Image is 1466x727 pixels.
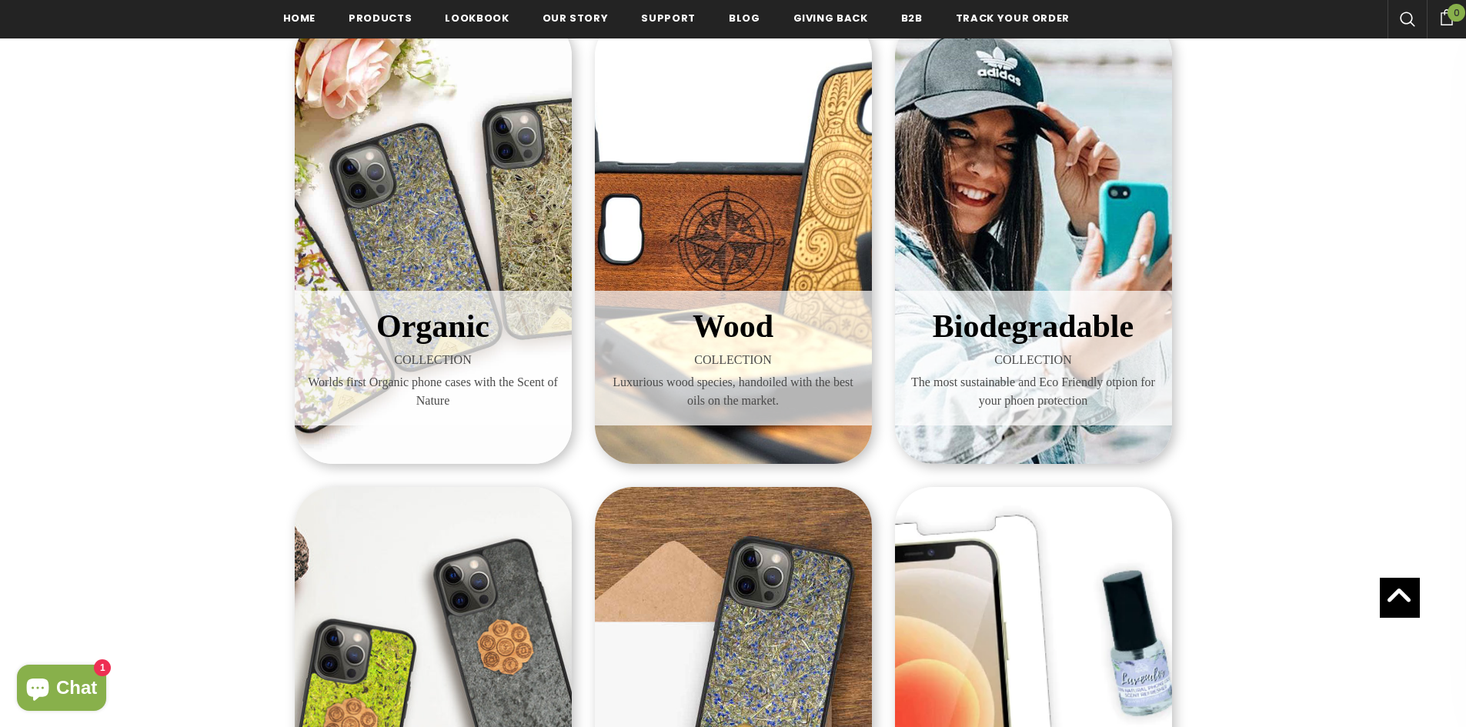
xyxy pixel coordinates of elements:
[907,373,1160,410] span: The most sustainable and Eco Friendly otpion for your phoen protection
[729,11,760,25] span: Blog
[693,308,773,344] span: Wood
[933,308,1134,344] span: Biodegradable
[1427,7,1466,25] a: 0
[641,11,696,25] span: support
[349,11,412,25] span: Products
[306,351,560,369] span: COLLECTION
[606,373,860,410] span: Luxurious wood species, handoiled with the best oils on the market.
[12,665,111,715] inbox-online-store-chat: Shopify online store chat
[445,11,509,25] span: Lookbook
[543,11,609,25] span: Our Story
[793,11,868,25] span: Giving back
[306,373,560,410] span: Worlds first Organic phone cases with the Scent of Nature
[907,351,1160,369] span: COLLECTION
[283,11,316,25] span: Home
[376,308,489,344] span: Organic
[1448,4,1465,22] span: 0
[956,11,1070,25] span: Track your order
[901,11,923,25] span: B2B
[606,351,860,369] span: COLLECTION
